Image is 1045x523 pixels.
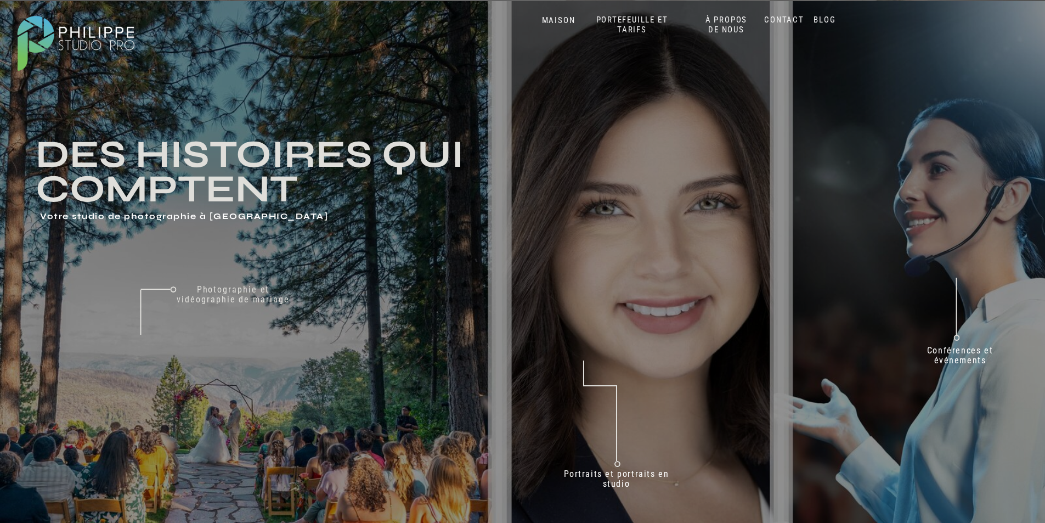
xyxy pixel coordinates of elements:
a: Portraits et portraits en studio [561,469,673,493]
a: Conférences et événements [907,346,1013,361]
a: Photographie et vidéographie de mariage [176,285,290,314]
a: MAISON [535,15,582,26]
font: Des histoires qui comptent [36,131,464,212]
a: À PROPOS DE NOUS [703,15,750,25]
font: Photographie et vidéographie de mariage [177,284,289,305]
a: CONTACT [762,15,807,25]
a: PORTEFEUILLE ET TARIFS [582,15,682,25]
font: PORTEFEUILLE ET TARIFS [596,15,668,35]
font: BLOG [814,15,835,25]
font: CONTACT [764,15,804,25]
font: Votre studio de photographie à [GEOGRAPHIC_DATA] [40,211,328,221]
font: Plus de 70 avis 5 étoiles sur Google et Yelp [633,414,771,453]
font: MAISON [542,15,575,25]
font: À PROPOS DE NOUS [705,15,747,35]
a: BLOG [811,15,839,25]
font: Ne nous croyez pas sur parole [538,262,821,378]
font: Conférences et événements [927,345,993,365]
font: Portraits et portraits en studio [564,469,669,489]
